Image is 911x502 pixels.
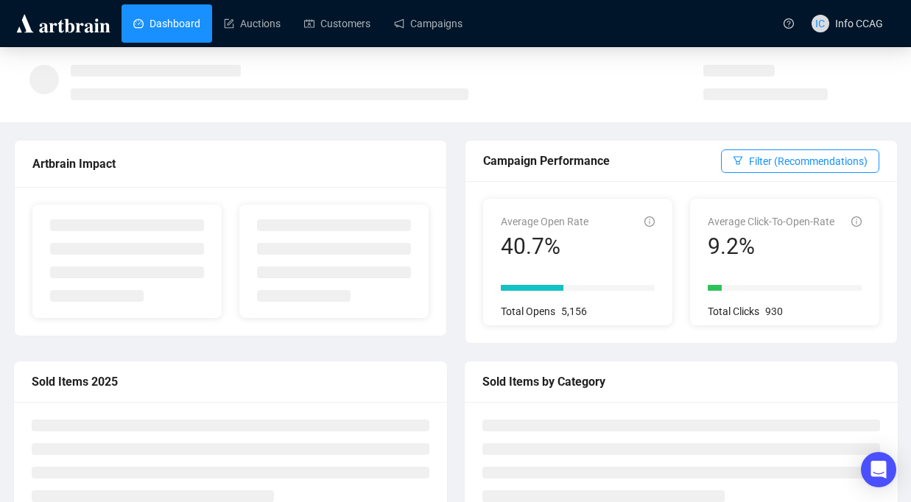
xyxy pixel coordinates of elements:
[733,155,743,166] span: filter
[32,372,429,391] div: Sold Items 2025
[482,372,880,391] div: Sold Items by Category
[708,305,759,317] span: Total Clicks
[394,4,462,43] a: Campaigns
[133,4,200,43] a: Dashboard
[815,15,825,32] span: IC
[765,305,783,317] span: 930
[501,216,588,227] span: Average Open Rate
[721,149,879,173] button: Filter (Recommendations)
[708,233,834,261] div: 9.2%
[501,305,555,317] span: Total Opens
[644,216,655,227] span: info-circle
[835,18,883,29] span: Info CCAG
[224,4,281,43] a: Auctions
[784,18,794,29] span: question-circle
[32,155,429,173] div: Artbrain Impact
[304,4,370,43] a: Customers
[14,12,113,35] img: logo
[851,216,862,227] span: info-circle
[749,153,868,169] span: Filter (Recommendations)
[501,233,588,261] div: 40.7%
[708,216,834,227] span: Average Click-To-Open-Rate
[861,452,896,487] div: Open Intercom Messenger
[483,152,721,170] div: Campaign Performance
[561,305,587,317] span: 5,156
